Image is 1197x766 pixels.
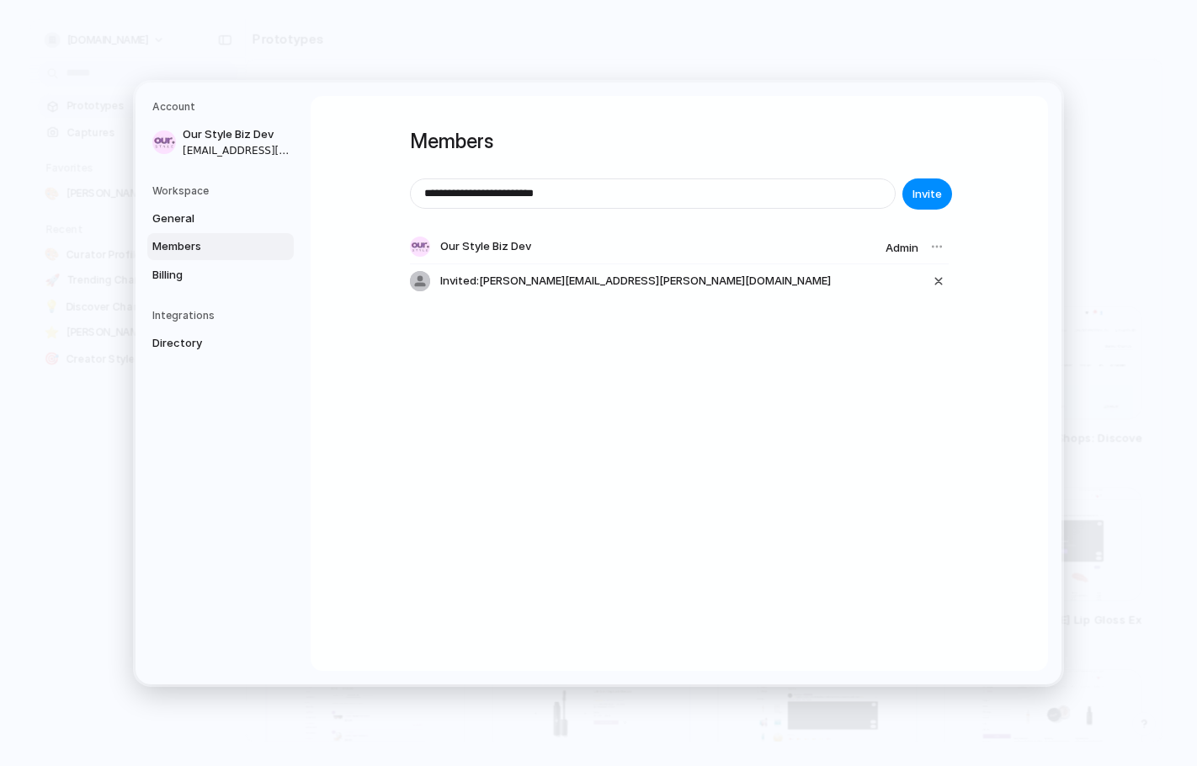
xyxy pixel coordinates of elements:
[152,335,260,352] span: Directory
[902,178,952,210] button: Invite
[147,233,294,260] a: Members
[440,238,531,255] span: Our Style Biz Dev
[886,241,918,254] span: Admin
[152,99,294,114] h5: Account
[147,261,294,288] a: Billing
[152,210,260,226] span: General
[147,121,294,163] a: Our Style Biz Dev[EMAIL_ADDRESS][DOMAIN_NAME]
[183,142,290,157] span: [EMAIL_ADDRESS][DOMAIN_NAME]
[147,330,294,357] a: Directory
[152,183,294,198] h5: Workspace
[440,273,831,290] span: Invited: [PERSON_NAME][EMAIL_ADDRESS][PERSON_NAME][DOMAIN_NAME]
[152,308,294,323] h5: Integrations
[410,126,949,157] h1: Members
[152,238,260,255] span: Members
[147,205,294,231] a: General
[912,185,942,202] span: Invite
[152,266,260,283] span: Billing
[183,126,290,143] span: Our Style Biz Dev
